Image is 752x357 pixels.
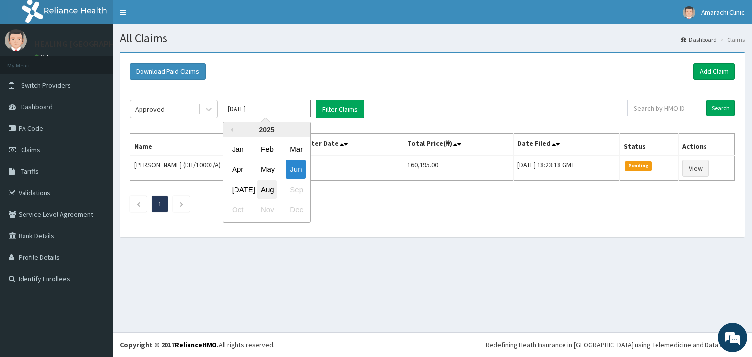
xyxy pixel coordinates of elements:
span: Amarachi Clinic [701,8,745,17]
td: [PERSON_NAME] (DIT/10003/A) [130,156,284,181]
th: Total Price(₦) [403,134,513,156]
a: Dashboard [681,35,717,44]
div: Choose August 2025 [257,180,277,199]
th: Date Filed [514,134,620,156]
div: Choose May 2025 [257,160,277,178]
div: Approved [135,104,164,114]
button: Filter Claims [316,100,364,118]
button: Download Paid Claims [130,63,206,80]
a: Next page [179,200,184,208]
div: Choose June 2025 [286,160,305,178]
div: Minimize live chat window [161,5,184,28]
img: User Image [683,6,695,19]
button: Previous Year [228,127,233,132]
span: Tariffs [21,167,39,176]
textarea: Type your message and hit 'Enter' [5,246,187,281]
span: Dashboard [21,102,53,111]
div: Choose April 2025 [228,160,248,178]
span: Claims [21,145,40,154]
a: RelianceHMO [175,340,217,349]
input: Search [706,100,735,116]
div: 2025 [223,122,310,137]
img: d_794563401_company_1708531726252_794563401 [18,49,40,73]
td: [DATE] 18:23:18 GMT [514,156,620,181]
div: Choose March 2025 [286,140,305,158]
span: Pending [625,161,652,170]
a: View [682,160,709,177]
span: Switch Providers [21,81,71,89]
div: Choose February 2025 [257,140,277,158]
strong: Copyright © 2017 . [120,340,219,349]
span: We're online! [57,113,135,212]
div: Chat with us now [51,55,164,67]
a: Online [34,53,58,60]
td: 160,195.00 [403,156,513,181]
input: Search by HMO ID [627,100,703,116]
th: Actions [678,134,734,156]
a: Previous page [136,200,141,208]
th: Status [620,134,678,156]
a: Page 1 is your current page [158,200,162,208]
li: Claims [718,35,745,44]
div: Choose January 2025 [228,140,248,158]
a: Add Claim [693,63,735,80]
h1: All Claims [120,32,745,45]
th: Name [130,134,284,156]
p: HEALING [GEOGRAPHIC_DATA] [34,40,150,48]
div: Choose July 2025 [228,180,248,199]
footer: All rights reserved. [113,332,752,357]
input: Select Month and Year [223,100,311,117]
div: month 2025-06 [223,139,310,220]
img: User Image [5,29,27,51]
div: Redefining Heath Insurance in [GEOGRAPHIC_DATA] using Telemedicine and Data Science! [486,340,745,350]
